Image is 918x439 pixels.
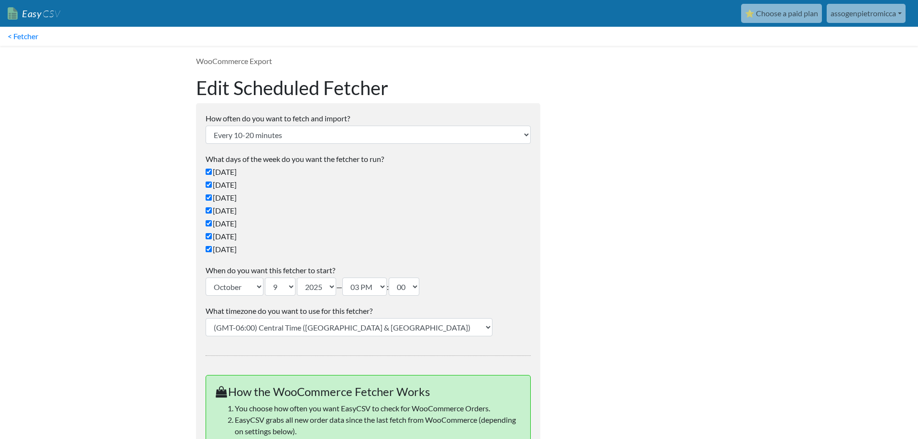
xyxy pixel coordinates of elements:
label: What timezone do you want to use for this fetcher? [206,305,531,317]
input: [DATE] [206,233,212,239]
li: EasyCSV grabs all new order data since the last fetch from WooCommerce (depending on settings bel... [235,414,521,437]
input: [DATE] [206,169,212,175]
li: You choose how often you want EasyCSV to check for WooCommerce Orders. [235,403,521,414]
input: [DATE] [206,246,212,252]
a: assogenpietromicca [827,4,906,23]
span: CSV [42,8,60,20]
a: EasyCSV [8,4,60,23]
h1: Edit Scheduled Fetcher [196,76,540,99]
label: [DATE] [206,179,531,191]
label: [DATE] [206,218,531,229]
label: What days of the week do you want the fetcher to run? [206,153,531,165]
input: [DATE] [206,194,212,201]
label: [DATE] [206,192,531,203]
label: [DATE] [206,244,531,255]
a: ⭐ Choose a paid plan [741,4,822,23]
label: [DATE] [206,205,531,216]
label: When do you want this fetcher to start? [206,265,531,276]
input: [DATE] [206,207,212,214]
input: [DATE] [206,182,212,188]
label: How often do you want to fetch and import? [206,113,531,124]
h4: How the WooCommerce Fetcher Works [216,385,521,399]
div: — : [206,265,531,296]
input: [DATE] [206,220,212,226]
p: WooCommerce Export [196,55,540,67]
label: [DATE] [206,231,531,242]
label: [DATE] [206,166,531,178]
